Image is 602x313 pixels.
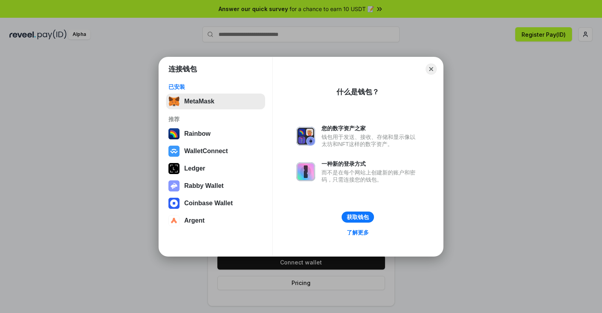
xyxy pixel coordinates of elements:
button: Ledger [166,161,265,176]
h1: 连接钱包 [168,64,197,74]
button: Rabby Wallet [166,178,265,194]
div: Argent [184,217,205,224]
div: Ledger [184,165,205,172]
button: MetaMask [166,94,265,109]
div: 获取钱包 [347,214,369,221]
img: svg+xml,%3Csvg%20width%3D%2228%22%20height%3D%2228%22%20viewBox%3D%220%200%2028%2028%22%20fill%3D... [168,198,179,209]
div: 了解更多 [347,229,369,236]
div: Rainbow [184,130,211,137]
div: 钱包用于发送、接收、存储和显示像以太坊和NFT这样的数字资产。 [322,133,419,148]
img: svg+xml,%3Csvg%20xmlns%3D%22http%3A%2F%2Fwww.w3.org%2F2000%2Fsvg%22%20fill%3D%22none%22%20viewBox... [296,127,315,146]
div: 什么是钱包？ [337,87,379,97]
button: 获取钱包 [342,212,374,223]
img: svg+xml,%3Csvg%20xmlns%3D%22http%3A%2F%2Fwww.w3.org%2F2000%2Fsvg%22%20fill%3D%22none%22%20viewBox... [168,180,179,191]
button: WalletConnect [166,143,265,159]
div: Coinbase Wallet [184,200,233,207]
div: MetaMask [184,98,214,105]
button: Argent [166,213,265,229]
img: svg+xml,%3Csvg%20width%3D%2228%22%20height%3D%2228%22%20viewBox%3D%220%200%2028%2028%22%20fill%3D... [168,146,179,157]
div: 推荐 [168,116,263,123]
img: svg+xml,%3Csvg%20xmlns%3D%22http%3A%2F%2Fwww.w3.org%2F2000%2Fsvg%22%20width%3D%2228%22%20height%3... [168,163,179,174]
div: 而不是在每个网站上创建新的账户和密码，只需连接您的钱包。 [322,169,419,183]
button: Close [426,64,437,75]
img: svg+xml,%3Csvg%20width%3D%22120%22%20height%3D%22120%22%20viewBox%3D%220%200%20120%20120%22%20fil... [168,128,179,139]
img: svg+xml,%3Csvg%20width%3D%2228%22%20height%3D%2228%22%20viewBox%3D%220%200%2028%2028%22%20fill%3D... [168,215,179,226]
img: svg+xml,%3Csvg%20fill%3D%22none%22%20height%3D%2233%22%20viewBox%3D%220%200%2035%2033%22%20width%... [168,96,179,107]
button: Coinbase Wallet [166,195,265,211]
div: 您的数字资产之家 [322,125,419,132]
img: svg+xml,%3Csvg%20xmlns%3D%22http%3A%2F%2Fwww.w3.org%2F2000%2Fsvg%22%20fill%3D%22none%22%20viewBox... [296,162,315,181]
div: 一种新的登录方式 [322,160,419,167]
a: 了解更多 [342,227,374,238]
div: 已安装 [168,83,263,90]
div: Rabby Wallet [184,182,224,189]
button: Rainbow [166,126,265,142]
div: WalletConnect [184,148,228,155]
